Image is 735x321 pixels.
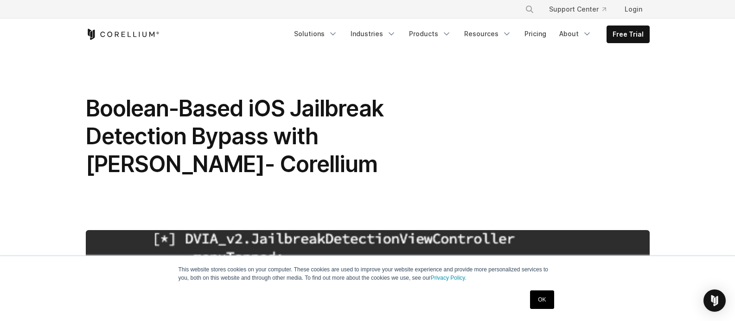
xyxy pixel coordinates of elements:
[86,95,383,178] span: Boolean-Based iOS Jailbreak Detection Bypass with [PERSON_NAME]- Corellium
[288,26,343,42] a: Solutions
[514,1,650,18] div: Navigation Menu
[179,265,557,282] p: This website stores cookies on your computer. These cookies are used to improve your website expe...
[542,1,614,18] a: Support Center
[519,26,552,42] a: Pricing
[617,1,650,18] a: Login
[703,289,726,312] div: Open Intercom Messenger
[86,29,160,40] a: Corellium Home
[530,290,554,309] a: OK
[288,26,650,43] div: Navigation Menu
[554,26,597,42] a: About
[607,26,649,43] a: Free Trial
[403,26,457,42] a: Products
[521,1,538,18] button: Search
[431,275,467,281] a: Privacy Policy.
[345,26,402,42] a: Industries
[459,26,517,42] a: Resources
